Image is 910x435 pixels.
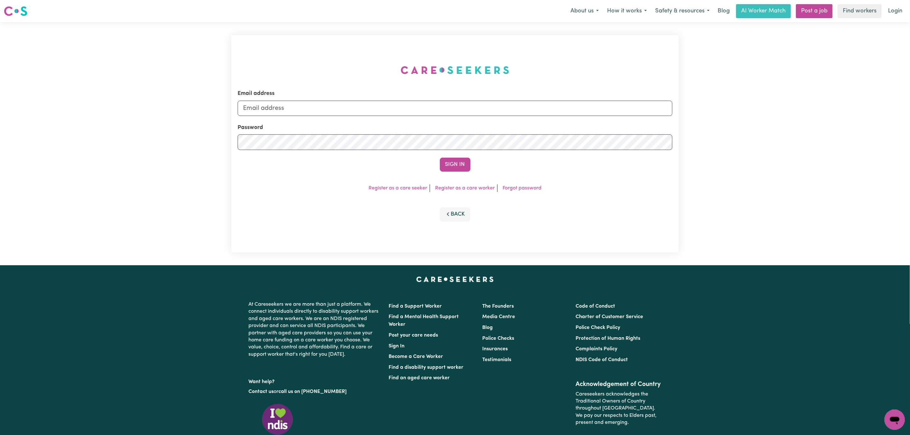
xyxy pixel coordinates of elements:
a: Testimonials [482,357,511,362]
a: Post your care needs [389,333,438,338]
a: Forgot password [503,186,541,191]
button: How it works [603,4,651,18]
a: Become a Care Worker [389,354,443,359]
p: Want help? [249,376,381,385]
a: Blog [482,325,493,330]
a: Login [884,4,906,18]
a: Complaints Policy [576,346,617,352]
label: Password [238,124,263,132]
a: Find a disability support worker [389,365,464,370]
a: Find a Mental Health Support Worker [389,314,459,327]
a: The Founders [482,304,514,309]
a: Code of Conduct [576,304,615,309]
a: Insurances [482,346,508,352]
a: Blog [714,4,734,18]
a: Register as a care seeker [369,186,427,191]
p: Careseekers acknowledges the Traditional Owners of Country throughout [GEOGRAPHIC_DATA]. We pay o... [576,388,661,429]
a: Sign In [389,344,405,349]
a: Careseekers home page [416,277,494,282]
a: Police Check Policy [576,325,620,330]
h2: Acknowledgement of Country [576,381,661,388]
a: AI Worker Match [736,4,791,18]
a: Media Centre [482,314,515,319]
a: Post a job [796,4,833,18]
a: NDIS Code of Conduct [576,357,628,362]
img: Careseekers logo [4,5,27,17]
button: Sign In [440,158,470,172]
a: Protection of Human Rights [576,336,640,341]
a: Find an aged care worker [389,375,450,381]
p: At Careseekers we are more than just a platform. We connect individuals directly to disability su... [249,298,381,360]
p: or [249,386,381,398]
a: Contact us [249,389,274,394]
iframe: Button to launch messaging window, conversation in progress [885,410,905,430]
a: Find a Support Worker [389,304,442,309]
a: Police Checks [482,336,514,341]
input: Email address [238,101,672,116]
button: Safety & resources [651,4,714,18]
a: Careseekers logo [4,4,27,18]
button: About us [566,4,603,18]
label: Email address [238,89,275,98]
a: Register as a care worker [435,186,495,191]
a: call us on [PHONE_NUMBER] [279,389,347,394]
a: Charter of Customer Service [576,314,643,319]
button: Back [440,207,470,221]
a: Find workers [838,4,882,18]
